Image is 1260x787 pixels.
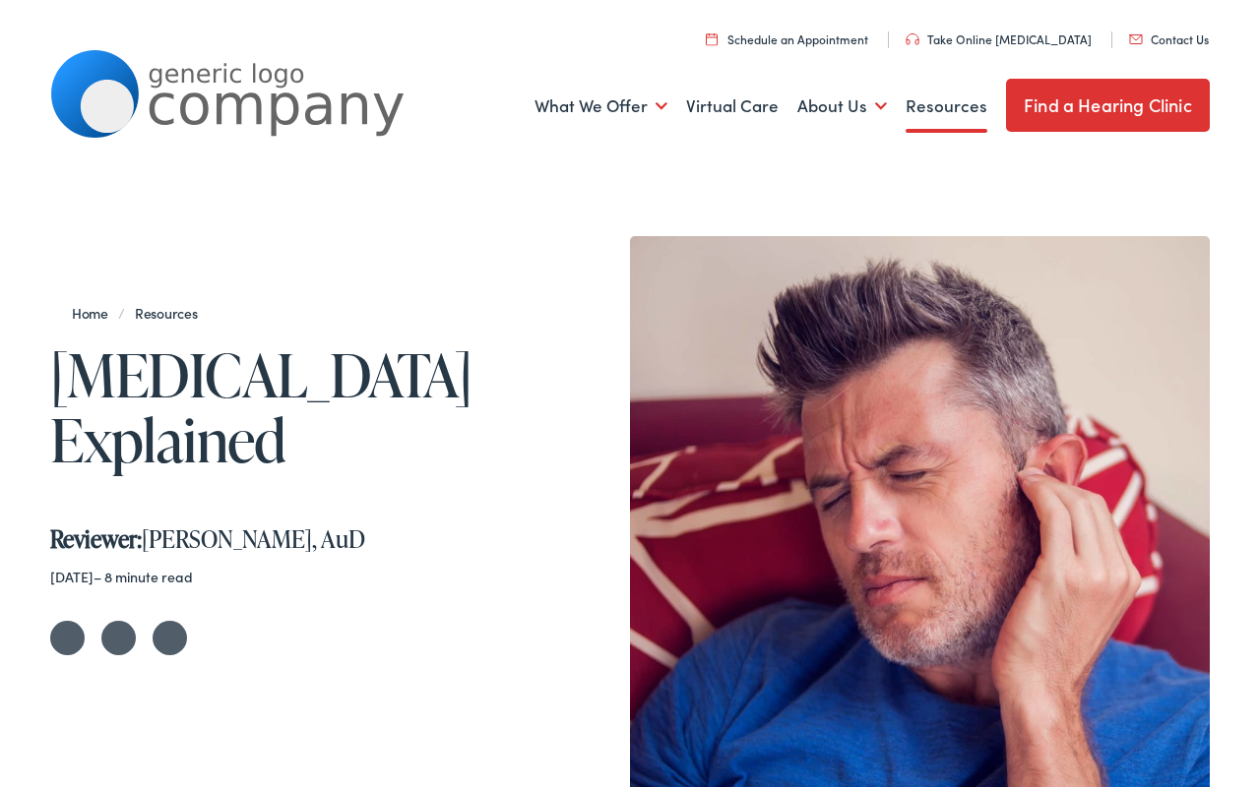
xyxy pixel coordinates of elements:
[72,303,208,323] span: /
[101,621,136,655] a: Share on Facebook
[686,70,779,143] a: Virtual Care
[125,303,208,323] a: Resources
[50,497,584,554] div: [PERSON_NAME], AuD
[906,30,1092,47] a: Take Online [MEDICAL_DATA]
[706,32,718,45] img: utility icon
[72,303,118,323] a: Home
[797,70,887,143] a: About Us
[50,522,142,555] strong: Reviewer:
[1129,30,1209,47] a: Contact Us
[50,569,584,585] div: – 8 minute read
[1129,34,1143,44] img: utility icon
[906,70,987,143] a: Resources
[1006,79,1210,132] a: Find a Hearing Clinic
[50,342,584,472] h1: [MEDICAL_DATA] Explained
[535,70,667,143] a: What We Offer
[706,30,868,47] a: Schedule an Appointment
[50,621,85,655] a: Share on Twitter
[906,33,919,45] img: utility icon
[153,621,187,655] a: Share on LinkedIn
[50,567,94,586] time: [DATE]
